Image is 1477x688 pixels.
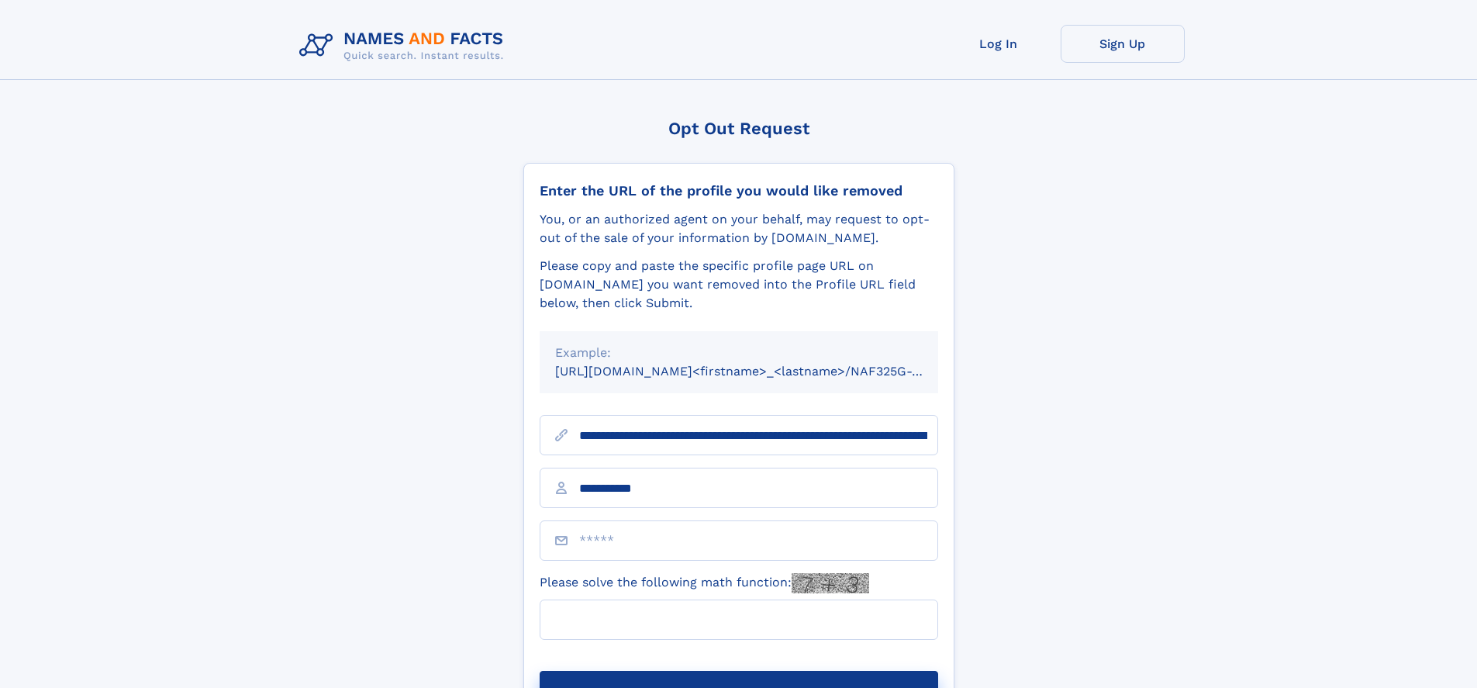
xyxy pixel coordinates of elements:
small: [URL][DOMAIN_NAME]<firstname>_<lastname>/NAF325G-xxxxxxxx [555,364,968,379]
div: Opt Out Request [523,119,954,138]
div: Please copy and paste the specific profile page URL on [DOMAIN_NAME] you want removed into the Pr... [540,257,938,313]
label: Please solve the following math function: [540,573,869,593]
div: You, or an authorized agent on your behalf, may request to opt-out of the sale of your informatio... [540,210,938,247]
img: Logo Names and Facts [293,25,516,67]
a: Sign Up [1061,25,1185,63]
a: Log In [937,25,1061,63]
div: Example: [555,344,923,362]
div: Enter the URL of the profile you would like removed [540,182,938,199]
